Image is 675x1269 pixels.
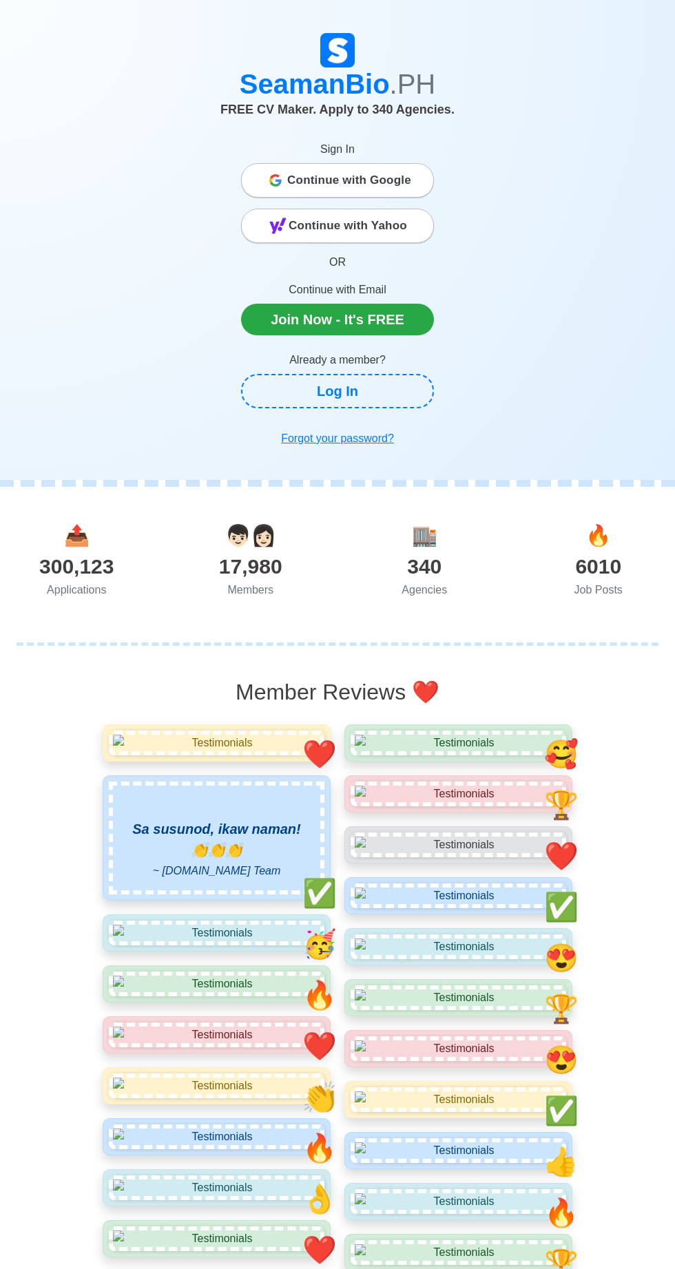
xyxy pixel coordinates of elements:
span: smiley [544,1045,579,1075]
span: smiley [302,980,337,1010]
span: pray [191,842,242,857]
span: Continue with Yahoo [289,212,407,240]
u: Forgot your password? [281,432,394,444]
span: smiley [544,892,579,922]
span: smiley [302,1082,337,1112]
div: Agencies [337,582,512,598]
img: Testimonials [351,934,566,959]
img: Testimonials [109,1226,324,1251]
a: Log In [241,374,434,408]
h2: Member Reviews [100,679,575,705]
span: smiley [544,994,579,1024]
img: Testimonials [351,731,566,755]
span: smiley [544,1197,579,1228]
img: Testimonials [109,1073,324,1098]
span: Continue with Google [287,167,411,194]
span: jobs [585,524,611,547]
span: smiley [544,1146,579,1177]
span: agencies [412,524,437,547]
div: 17,980 [164,551,338,582]
span: smiley [302,1133,337,1163]
span: smiley [544,841,579,871]
img: Testimonials [351,832,566,857]
a: Join Now - It's FREE [241,304,434,335]
div: Sa susunod, ikaw naman! [113,819,320,860]
img: Testimonials [351,1138,566,1163]
img: Testimonials [109,972,324,996]
span: applications [64,524,90,547]
div: 340 [337,551,512,582]
span: smiley [302,1184,337,1214]
span: FREE CV Maker. Apply to 340 Agencies. [220,103,455,116]
div: Members [164,582,338,598]
p: Sign In [241,141,434,158]
span: smiley [544,943,579,973]
span: smiley [302,1031,337,1061]
img: Testimonials [109,1124,324,1149]
span: smiley [302,929,337,959]
img: Testimonials [351,883,566,908]
span: smiley [302,1235,337,1265]
img: Testimonials [351,1087,566,1112]
img: Testimonials [351,1036,566,1061]
span: users [225,524,276,547]
div: ~ [DOMAIN_NAME] Team [113,819,320,879]
span: smiley [544,739,579,769]
span: .PH [390,69,436,99]
button: Continue with Google [241,163,434,198]
img: Logo [320,33,355,67]
span: smiley [302,739,337,769]
span: smiley [544,790,579,820]
img: Testimonials [109,1022,324,1047]
span: smiley [544,1095,579,1126]
button: Continue with Yahoo [241,209,434,243]
a: Forgot your password? [241,425,434,452]
span: smiley [302,878,337,908]
h1: SeamanBio [100,67,575,101]
img: Testimonials [351,782,566,806]
img: Testimonials [351,1189,566,1214]
img: Testimonials [109,1175,324,1200]
img: Testimonials [351,1240,566,1265]
p: Already a member? [241,352,434,368]
p: OR [241,254,434,271]
img: Testimonials [109,731,324,755]
p: Continue with Email [241,282,434,298]
img: Testimonials [109,921,324,945]
img: Testimonials [351,985,566,1010]
span: emoji [412,680,439,704]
